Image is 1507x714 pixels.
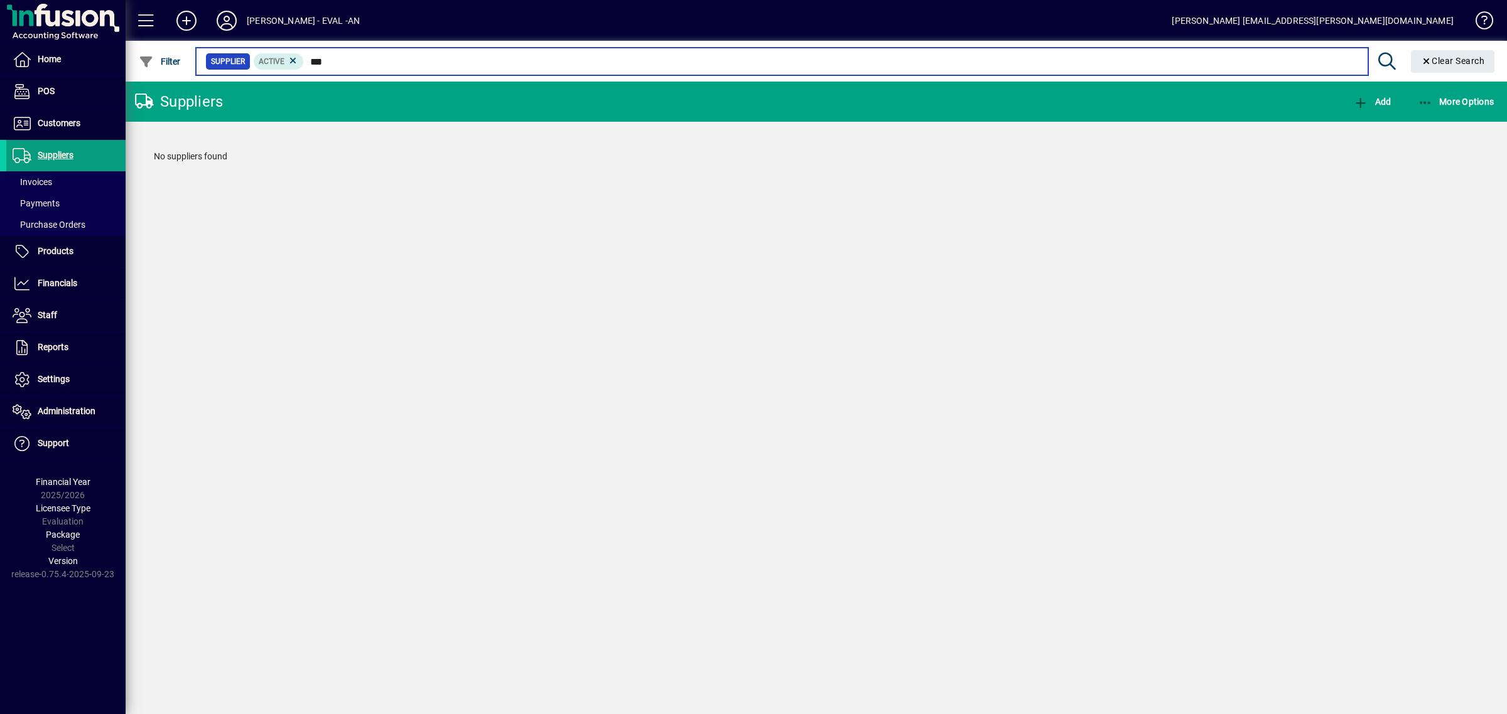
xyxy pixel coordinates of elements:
[38,310,57,320] span: Staff
[38,150,73,160] span: Suppliers
[13,198,60,208] span: Payments
[139,56,181,67] span: Filter
[38,406,95,416] span: Administration
[36,503,90,513] span: Licensee Type
[38,86,55,96] span: POS
[254,53,304,70] mat-chip: Activation Status: Active
[141,137,1491,176] div: No suppliers found
[6,214,126,235] a: Purchase Orders
[259,57,284,66] span: Active
[38,438,69,448] span: Support
[13,220,85,230] span: Purchase Orders
[38,342,68,352] span: Reports
[135,92,223,112] div: Suppliers
[1415,90,1498,113] button: More Options
[6,193,126,214] a: Payments
[48,556,78,566] span: Version
[1466,3,1491,43] a: Knowledge Base
[38,54,61,64] span: Home
[38,278,77,288] span: Financials
[1418,97,1494,107] span: More Options
[6,364,126,395] a: Settings
[46,530,80,540] span: Package
[1353,97,1391,107] span: Add
[6,171,126,193] a: Invoices
[166,9,207,32] button: Add
[247,11,360,31] div: [PERSON_NAME] - EVAL -AN
[38,118,80,128] span: Customers
[6,76,126,107] a: POS
[1172,11,1454,31] div: [PERSON_NAME] [EMAIL_ADDRESS][PERSON_NAME][DOMAIN_NAME]
[1411,50,1495,73] button: Clear
[6,268,126,299] a: Financials
[6,332,126,363] a: Reports
[6,300,126,331] a: Staff
[6,108,126,139] a: Customers
[38,246,73,256] span: Products
[207,9,247,32] button: Profile
[38,374,70,384] span: Settings
[6,44,126,75] a: Home
[6,236,126,267] a: Products
[1350,90,1394,113] button: Add
[6,428,126,459] a: Support
[13,177,52,187] span: Invoices
[36,477,90,487] span: Financial Year
[1421,56,1485,66] span: Clear Search
[211,55,245,68] span: Supplier
[136,50,184,73] button: Filter
[6,396,126,427] a: Administration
